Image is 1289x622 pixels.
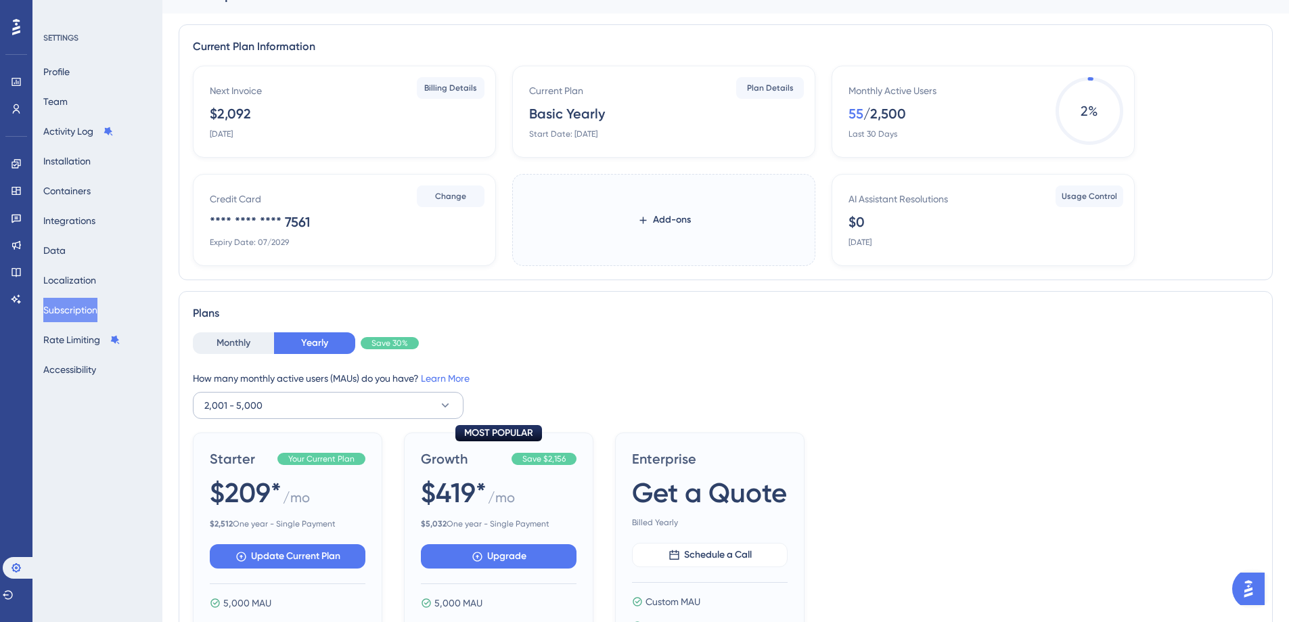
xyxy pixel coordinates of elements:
span: $209* [210,474,281,512]
span: One year - Single Payment [421,518,576,529]
b: $ 2,512 [210,519,233,529]
div: [DATE] [210,129,233,139]
button: Add-ons [616,208,713,232]
div: Basic Yearly [529,104,605,123]
button: Change [417,185,484,207]
span: Custom MAU [646,594,700,610]
button: Integrations [43,208,95,233]
iframe: UserGuiding AI Assistant Launcher [1232,569,1273,609]
b: $ 5,032 [421,519,447,529]
span: 5,000 MAU [434,595,482,611]
div: Expiry Date: 07/2029 [210,237,289,248]
div: Current Plan [529,83,583,99]
span: Usage Control [1062,191,1117,202]
span: $419* [421,474,487,512]
button: Activity Log [43,119,114,143]
span: 5,000 MAU [223,595,271,611]
span: Upgrade [487,548,526,564]
div: Start Date: [DATE] [529,129,597,139]
span: Plan Details [747,83,794,93]
div: MOST POPULAR [455,425,542,441]
div: / 2,500 [863,104,906,123]
span: Growth [421,449,506,468]
button: Monthly [193,332,274,354]
span: Starter [210,449,272,468]
span: / mo [283,488,310,513]
button: Schedule a Call [632,543,788,567]
span: Change [435,191,466,202]
div: Monthly Active Users [849,83,936,99]
div: Plans [193,305,1259,321]
button: Billing Details [417,77,484,99]
button: Installation [43,149,91,173]
button: Yearly [274,332,355,354]
span: Schedule a Call [684,547,752,563]
span: 2 % [1056,77,1123,145]
span: Enterprise [632,449,788,468]
span: Save $2,156 [522,453,566,464]
span: Update Current Plan [251,548,340,564]
div: Last 30 Days [849,129,897,139]
button: Team [43,89,68,114]
button: Data [43,238,66,263]
button: Subscription [43,298,97,322]
button: Accessibility [43,357,96,382]
button: Profile [43,60,70,84]
button: Upgrade [421,544,576,569]
div: How many monthly active users (MAUs) do you have? [193,370,1259,386]
button: 2,001 - 5,000 [193,392,463,419]
span: Get a Quote [632,474,787,512]
div: AI Assistant Resolutions [849,191,948,207]
button: Plan Details [736,77,804,99]
div: SETTINGS [43,32,153,43]
div: [DATE] [849,237,872,248]
span: Your Current Plan [288,453,355,464]
div: $2,092 [210,104,251,123]
span: / mo [488,488,515,513]
button: Update Current Plan [210,544,365,569]
span: Save 30% [371,338,408,349]
div: Credit Card [210,191,261,207]
div: 55 [849,104,863,123]
button: Rate Limiting [43,328,120,352]
span: One year - Single Payment [210,518,365,529]
button: Usage Control [1056,185,1123,207]
span: Billed Yearly [632,517,788,528]
button: Containers [43,179,91,203]
a: Learn More [421,373,470,384]
button: Localization [43,268,96,292]
span: Billing Details [424,83,477,93]
div: Next Invoice [210,83,262,99]
span: 2,001 - 5,000 [204,397,263,414]
span: Add-ons [653,212,691,228]
div: Current Plan Information [193,39,1259,55]
div: $0 [849,213,865,231]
